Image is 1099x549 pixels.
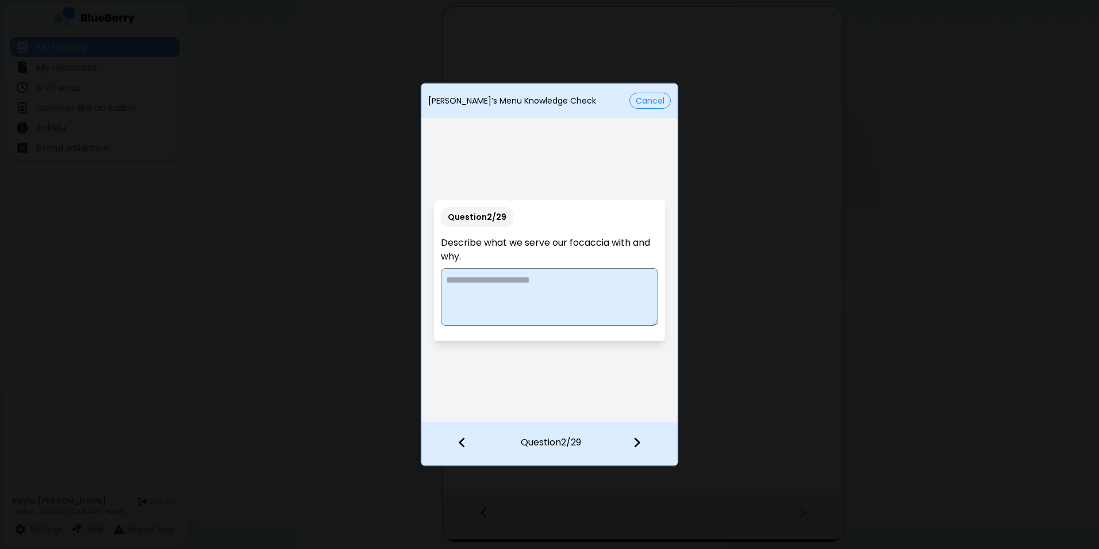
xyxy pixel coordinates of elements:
[629,93,671,109] button: Cancel
[428,96,596,106] p: [PERSON_NAME]’s Menu Knowledge Check
[458,436,466,449] img: file icon
[441,207,513,227] p: Question 2 / 29
[633,436,641,449] img: file icon
[521,422,581,449] p: Question 2 / 29
[441,236,658,264] p: Describe what we serve our focaccia with and why.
